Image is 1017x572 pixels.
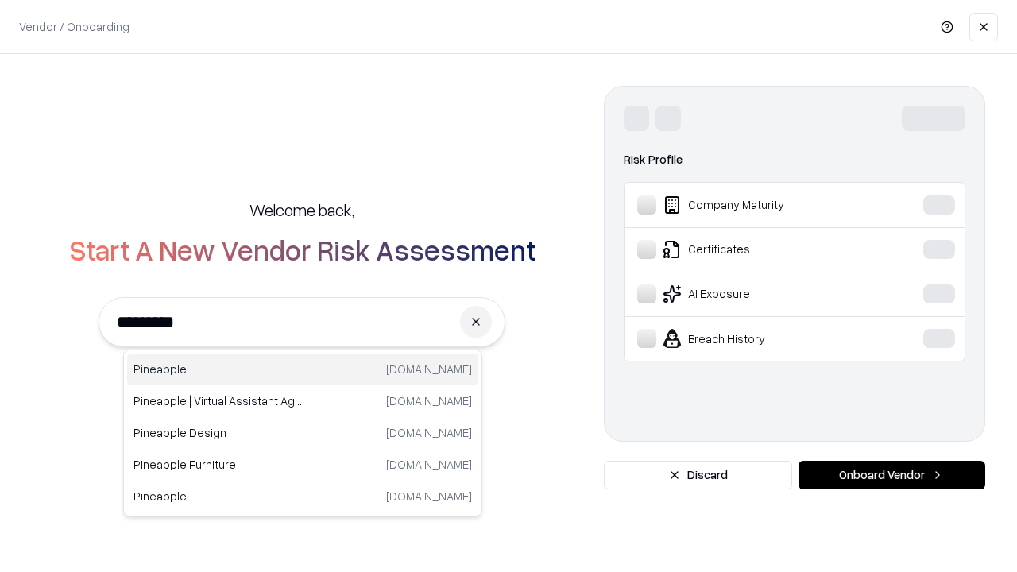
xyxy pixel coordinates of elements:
[19,18,130,35] p: Vendor / Onboarding
[386,392,472,409] p: [DOMAIN_NAME]
[604,461,792,489] button: Discard
[386,488,472,504] p: [DOMAIN_NAME]
[386,424,472,441] p: [DOMAIN_NAME]
[69,234,536,265] h2: Start A New Vendor Risk Assessment
[133,361,303,377] p: Pineapple
[133,488,303,504] p: Pineapple
[133,456,303,473] p: Pineapple Furniture
[624,150,965,169] div: Risk Profile
[637,329,875,348] div: Breach History
[249,199,354,221] h5: Welcome back,
[637,195,875,214] div: Company Maturity
[133,392,303,409] p: Pineapple | Virtual Assistant Agency
[799,461,985,489] button: Onboard Vendor
[637,240,875,259] div: Certificates
[386,361,472,377] p: [DOMAIN_NAME]
[133,424,303,441] p: Pineapple Design
[637,284,875,303] div: AI Exposure
[386,456,472,473] p: [DOMAIN_NAME]
[123,350,482,516] div: Suggestions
